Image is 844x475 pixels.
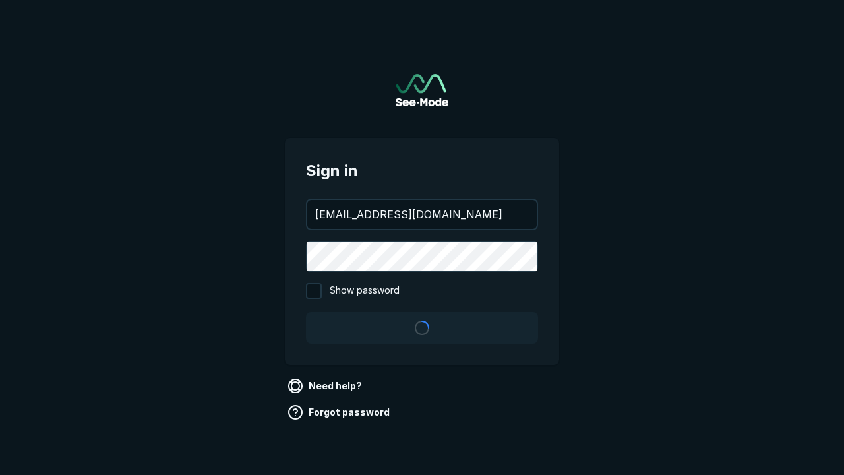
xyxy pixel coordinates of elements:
a: Go to sign in [396,74,448,106]
input: your@email.com [307,200,537,229]
span: Sign in [306,159,538,183]
img: See-Mode Logo [396,74,448,106]
a: Need help? [285,375,367,396]
a: Forgot password [285,402,395,423]
span: Show password [330,283,400,299]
